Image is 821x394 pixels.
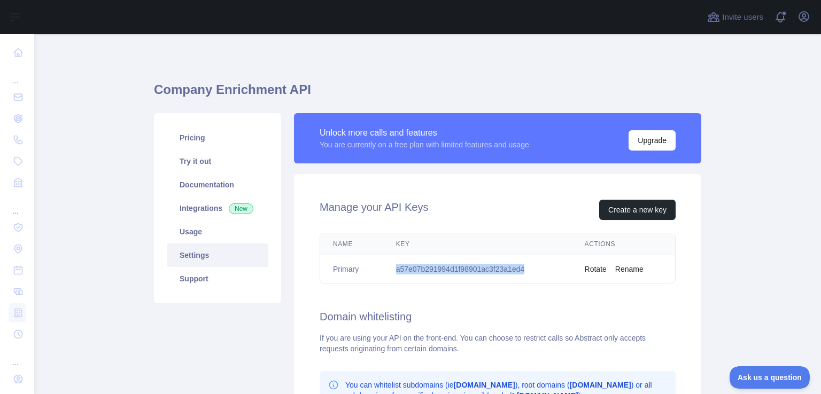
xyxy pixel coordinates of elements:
[320,333,676,354] div: If you are using your API on the front-end. You can choose to restrict calls so Abstract only acc...
[320,200,428,220] h2: Manage your API Keys
[320,127,529,139] div: Unlock more calls and features
[9,346,26,367] div: ...
[229,203,253,214] span: New
[572,233,675,255] th: Actions
[9,194,26,216] div: ...
[167,267,268,290] a: Support
[167,126,268,149] a: Pricing
[320,139,529,150] div: You are currently on a free plan with limited features and usage
[585,264,607,274] button: Rotate
[167,149,268,173] a: Try it out
[320,233,383,255] th: Name
[599,200,676,220] button: Create a new key
[320,309,676,324] h2: Domain whitelisting
[383,233,572,255] th: Key
[629,130,676,151] button: Upgrade
[730,366,810,389] iframe: Toggle Customer Support
[570,381,631,389] b: [DOMAIN_NAME]
[167,196,268,220] a: Integrations New
[454,381,515,389] b: [DOMAIN_NAME]
[167,243,268,267] a: Settings
[154,81,701,107] h1: Company Enrichment API
[9,64,26,85] div: ...
[383,255,572,283] td: a57e07b291994d1f98901ac3f23a1ed4
[722,11,763,23] span: Invite users
[705,9,765,26] button: Invite users
[615,264,644,274] button: Rename
[320,255,383,283] td: Primary
[167,220,268,243] a: Usage
[167,173,268,196] a: Documentation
